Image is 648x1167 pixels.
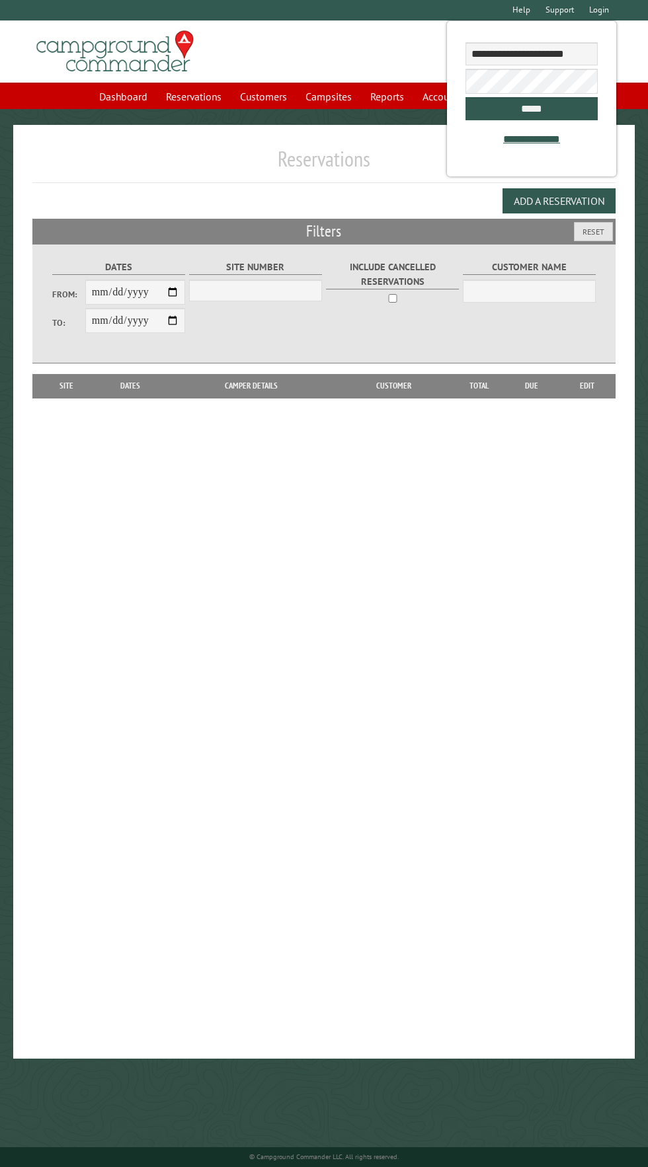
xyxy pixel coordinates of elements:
label: Customer Name [463,260,596,275]
label: Site Number [189,260,322,275]
a: Dashboard [91,84,155,109]
a: Reports [362,84,412,109]
th: Due [505,374,559,398]
h1: Reservations [32,146,616,182]
h2: Filters [32,219,616,244]
a: Account [415,84,466,109]
th: Site [39,374,94,398]
th: Edit [559,374,616,398]
button: Add a Reservation [503,188,616,213]
small: © Campground Commander LLC. All rights reserved. [249,1152,399,1161]
a: Customers [232,84,295,109]
label: Include Cancelled Reservations [326,260,459,289]
label: From: [52,288,85,301]
label: To: [52,317,85,329]
th: Customer [335,374,452,398]
label: Dates [52,260,185,275]
a: Campsites [298,84,360,109]
a: Reservations [158,84,229,109]
th: Dates [94,374,167,398]
img: Campground Commander [32,26,198,77]
th: Total [452,374,505,398]
button: Reset [574,222,613,241]
th: Camper Details [167,374,335,398]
